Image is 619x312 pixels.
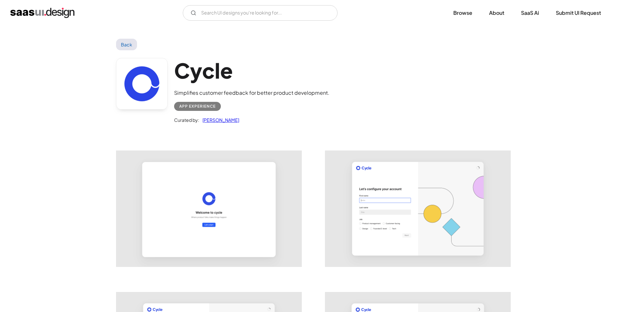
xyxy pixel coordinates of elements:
[513,6,547,20] a: SaaS Ai
[116,151,301,267] a: open lightbox
[325,151,510,267] img: 641986feeb070a7dfc292507_Cycle%20Account%20Configuration%20Screen.png
[481,6,512,20] a: About
[183,5,338,21] input: Search UI designs you're looking for...
[174,89,329,97] div: Simplifies customer feedback for better product development.
[116,39,137,50] a: Back
[10,8,74,18] a: home
[446,6,480,20] a: Browse
[179,102,216,110] div: App Experience
[174,58,329,83] h1: Cycle
[183,5,338,21] form: Email Form
[199,116,239,124] a: [PERSON_NAME]
[116,151,301,267] img: 641986e1504ff51eaad84d49_Cycle%20Welcome%20Screen.png
[325,151,510,267] a: open lightbox
[174,116,199,124] div: Curated by:
[548,6,609,20] a: Submit UI Request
